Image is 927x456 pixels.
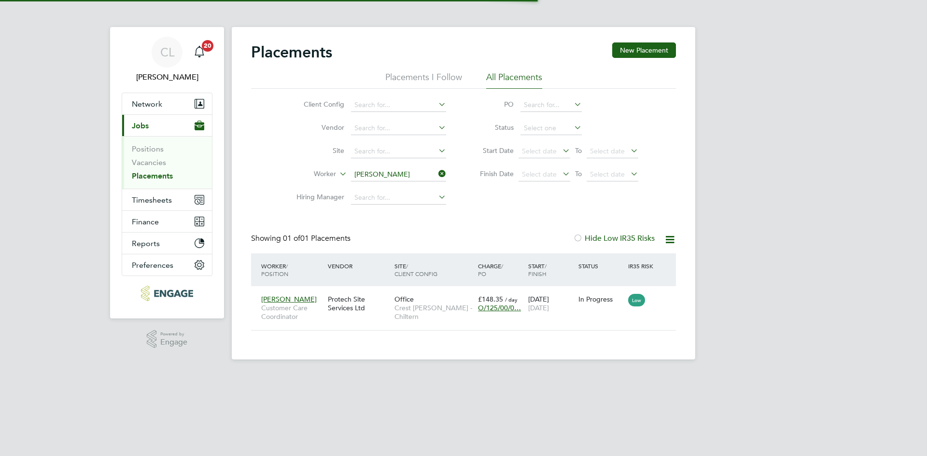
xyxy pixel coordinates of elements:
[122,115,212,136] button: Jobs
[141,286,193,301] img: protechltd-logo-retina.png
[572,144,585,157] span: To
[628,294,645,306] span: Low
[132,217,159,226] span: Finance
[572,167,585,180] span: To
[122,286,212,301] a: Go to home page
[573,234,655,243] label: Hide Low IR35 Risks
[522,170,557,179] span: Select date
[132,239,160,248] span: Reports
[351,168,446,181] input: Search for...
[110,27,224,318] nav: Main navigation
[160,338,187,346] span: Engage
[261,295,317,304] span: [PERSON_NAME]
[520,98,582,112] input: Search for...
[122,93,212,114] button: Network
[528,304,549,312] span: [DATE]
[122,189,212,210] button: Timesheets
[259,257,325,282] div: Worker
[470,100,514,109] label: PO
[526,257,576,282] div: Start
[160,46,174,58] span: CL
[478,304,521,312] span: O/125/00/0…
[122,71,212,83] span: Chloe Lyons
[520,122,582,135] input: Select one
[122,136,212,189] div: Jobs
[283,234,351,243] span: 01 Placements
[576,257,626,275] div: Status
[392,257,476,282] div: Site
[626,257,659,275] div: IR35 Risk
[505,296,518,303] span: / day
[259,290,676,298] a: [PERSON_NAME]Customer Care CoordinatorProtech Site Services LtdOfficeCrest [PERSON_NAME] - Chilte...
[160,330,187,338] span: Powered by
[261,304,323,321] span: Customer Care Coordinator
[394,295,414,304] span: Office
[132,171,173,180] a: Placements
[470,123,514,132] label: Status
[289,193,344,201] label: Hiring Manager
[289,146,344,155] label: Site
[470,169,514,178] label: Finish Date
[476,257,526,282] div: Charge
[251,234,352,244] div: Showing
[283,234,300,243] span: 01 of
[132,144,164,153] a: Positions
[351,98,446,112] input: Search for...
[394,262,437,277] span: / Client Config
[478,262,503,277] span: / PO
[486,71,542,89] li: All Placements
[528,262,547,277] span: / Finish
[590,170,625,179] span: Select date
[122,254,212,276] button: Preferences
[385,71,462,89] li: Placements I Follow
[261,262,288,277] span: / Position
[147,330,188,348] a: Powered byEngage
[526,290,576,317] div: [DATE]
[190,37,209,68] a: 20
[470,146,514,155] label: Start Date
[351,191,446,205] input: Search for...
[251,42,332,62] h2: Placements
[325,290,392,317] div: Protech Site Services Ltd
[289,100,344,109] label: Client Config
[289,123,344,132] label: Vendor
[132,195,172,205] span: Timesheets
[202,40,213,52] span: 20
[122,211,212,232] button: Finance
[394,304,473,321] span: Crest [PERSON_NAME] - Chiltern
[325,257,392,275] div: Vendor
[351,122,446,135] input: Search for...
[132,261,173,270] span: Preferences
[132,99,162,109] span: Network
[522,147,557,155] span: Select date
[478,295,503,304] span: £148.35
[351,145,446,158] input: Search for...
[281,169,336,179] label: Worker
[122,233,212,254] button: Reports
[590,147,625,155] span: Select date
[132,121,149,130] span: Jobs
[612,42,676,58] button: New Placement
[132,158,166,167] a: Vacancies
[578,295,624,304] div: In Progress
[122,37,212,83] a: CL[PERSON_NAME]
